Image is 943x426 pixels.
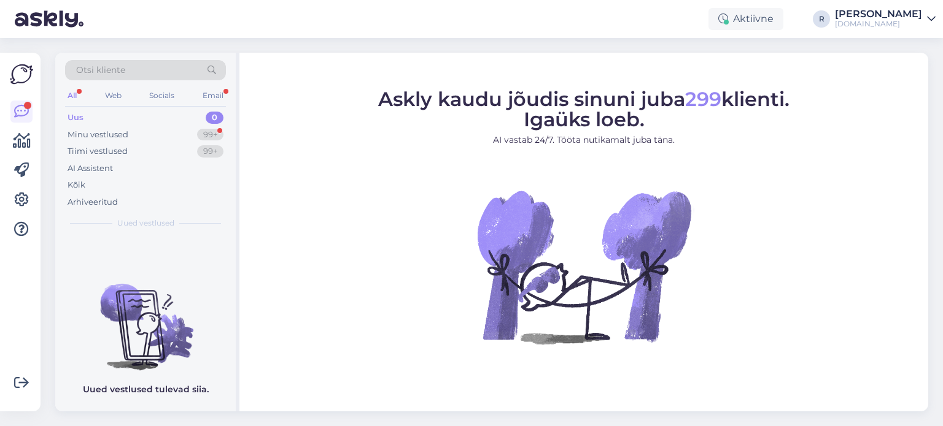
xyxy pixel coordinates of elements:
[200,88,226,104] div: Email
[835,19,922,29] div: [DOMAIN_NAME]
[55,262,236,372] img: No chats
[378,134,790,146] p: AI vastab 24/7. Tööta nutikamalt juba täna.
[68,145,128,158] div: Tiimi vestlused
[68,196,118,208] div: Arhiveeritud
[68,162,113,175] div: AI Assistent
[117,218,174,229] span: Uued vestlused
[103,88,124,104] div: Web
[813,10,830,28] div: R
[83,383,209,396] p: Uued vestlused tulevad siia.
[197,145,223,158] div: 99+
[708,8,783,30] div: Aktiivne
[835,9,922,19] div: [PERSON_NAME]
[378,87,790,131] span: Askly kaudu jõudis sinuni juba klienti. Igaüks loeb.
[147,88,177,104] div: Socials
[206,112,223,124] div: 0
[197,129,223,141] div: 99+
[68,129,128,141] div: Minu vestlused
[68,112,83,124] div: Uus
[68,179,85,191] div: Kõik
[76,64,125,77] span: Otsi kliente
[835,9,936,29] a: [PERSON_NAME][DOMAIN_NAME]
[65,88,79,104] div: All
[10,63,33,86] img: Askly Logo
[473,156,694,377] img: No Chat active
[685,87,721,111] span: 299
